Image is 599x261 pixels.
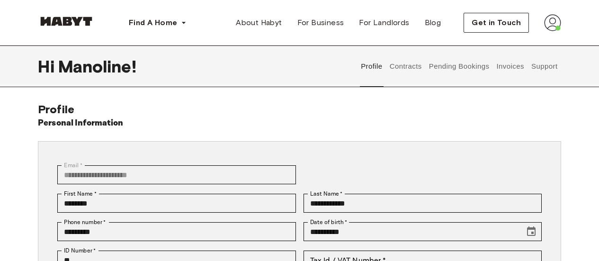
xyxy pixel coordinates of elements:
img: avatar [544,14,561,31]
button: Get in Touch [464,13,529,33]
span: Hi [38,56,58,76]
span: Get in Touch [472,17,521,28]
a: For Business [290,13,352,32]
button: Contracts [388,45,423,87]
div: You can't change your email address at the moment. Please reach out to customer support in case y... [57,165,296,184]
span: For Landlords [359,17,409,28]
span: About Habyt [236,17,282,28]
label: Phone number [64,218,106,226]
label: Email [64,161,82,170]
a: About Habyt [228,13,289,32]
span: Find A Home [129,17,177,28]
a: Blog [417,13,449,32]
label: ID Number [64,246,96,255]
button: Pending Bookings [428,45,491,87]
span: For Business [297,17,344,28]
span: Manoline ! [58,56,136,76]
button: Invoices [495,45,525,87]
img: Habyt [38,17,95,26]
span: Profile [38,102,74,116]
button: Profile [360,45,384,87]
h6: Personal Information [38,117,124,130]
label: Last Name [310,189,343,198]
button: Choose date, selected date is Jan 2, 2004 [522,222,541,241]
label: First Name [64,189,97,198]
button: Find A Home [121,13,194,32]
label: Date of birth [310,218,347,226]
span: Blog [425,17,441,28]
a: For Landlords [351,13,417,32]
button: Support [530,45,559,87]
div: user profile tabs [358,45,561,87]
